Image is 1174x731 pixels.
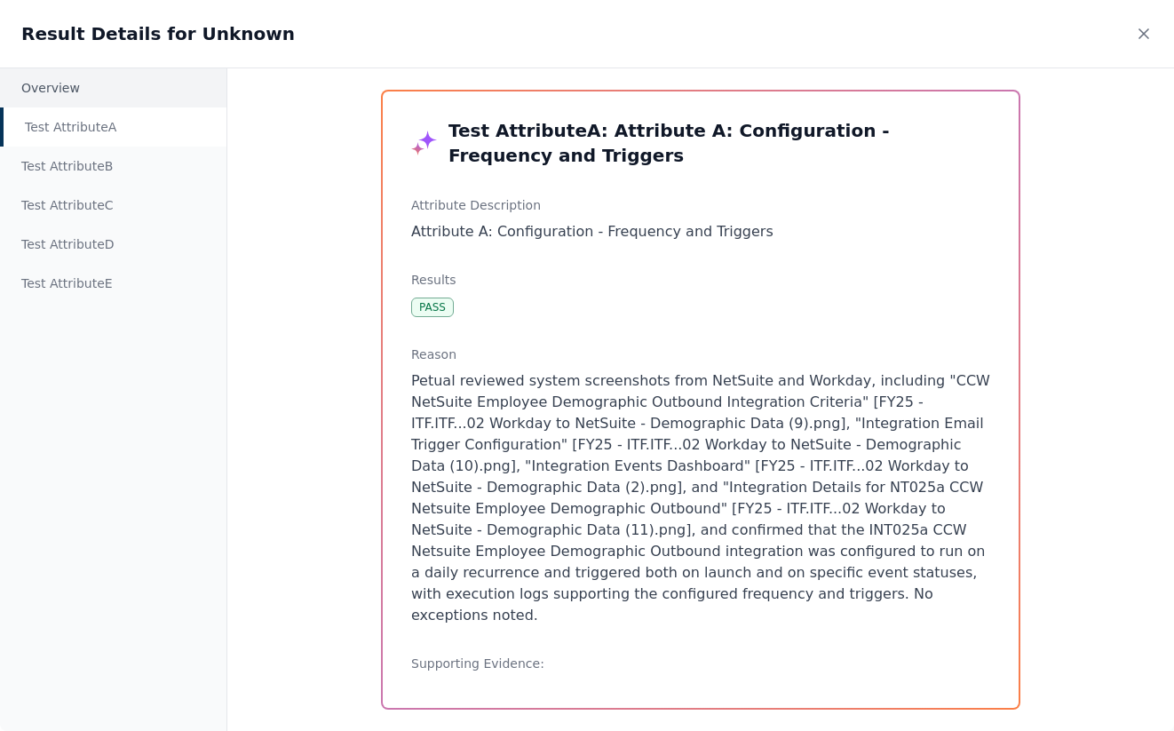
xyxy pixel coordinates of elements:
[411,346,990,363] h3: Reason
[411,370,990,626] p: Petual reviewed system screenshots from NetSuite and Workday, including "CCW NetSuite Employee De...
[448,118,990,168] h3: Test Attribute A : Attribute A: Configuration - Frequency and Triggers
[411,196,990,214] h3: Attribute Description
[21,21,295,46] h2: Result Details for Unknown
[411,221,990,242] p: Attribute A: Configuration - Frequency and Triggers
[411,298,454,317] div: Pass
[411,655,990,672] h3: Supporting Evidence:
[411,271,990,289] h3: Results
